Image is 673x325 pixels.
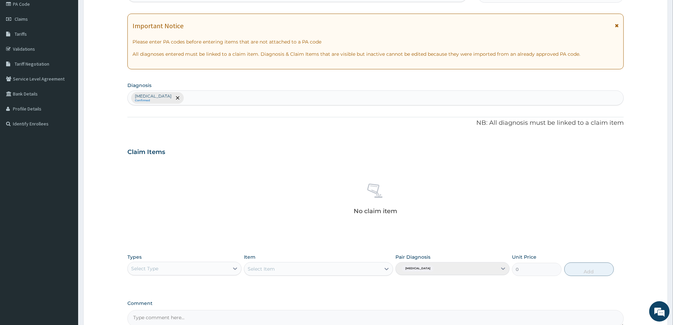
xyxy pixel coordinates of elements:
div: Minimize live chat window [111,3,128,20]
h1: Important Notice [132,22,183,30]
textarea: Type your message and hit 'Enter' [3,186,129,209]
span: Tariff Negotiation [15,61,49,67]
p: Please enter PA codes before entering items that are not attached to a PA code [132,38,619,45]
label: Types [127,254,142,260]
label: Pair Diagnosis [395,254,430,260]
div: Chat with us now [35,38,114,47]
p: All diagnoses entered must be linked to a claim item. Diagnosis & Claim Items that are visible bu... [132,51,619,57]
p: No claim item [354,208,397,215]
label: Comment [127,301,624,306]
div: Select Type [131,265,158,272]
p: NB: All diagnosis must be linked to a claim item [127,119,624,127]
label: Unit Price [512,254,536,260]
span: Tariffs [15,31,27,37]
span: We're online! [39,86,94,154]
label: Diagnosis [127,82,152,89]
h3: Claim Items [127,149,165,156]
button: Add [564,262,614,276]
span: Claims [15,16,28,22]
img: d_794563401_company_1708531726252_794563401 [13,34,28,51]
label: Item [244,254,255,260]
